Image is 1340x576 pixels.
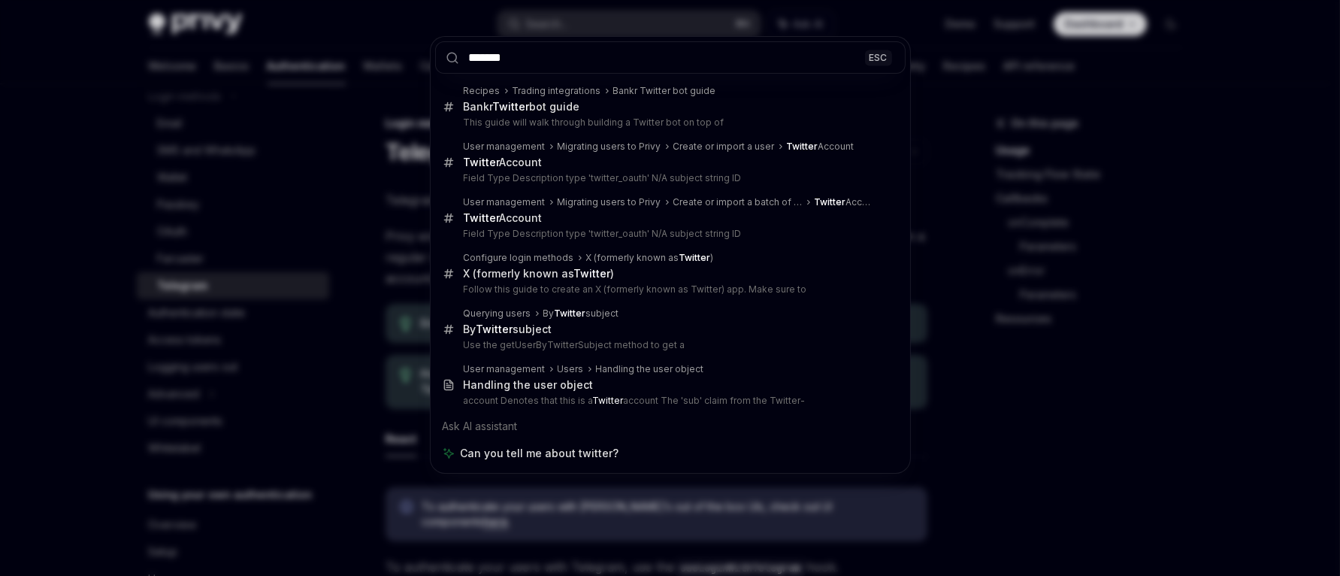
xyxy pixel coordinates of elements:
[464,308,531,320] div: Querying users
[464,211,543,225] div: Account
[673,141,775,153] div: Create or import a user
[476,323,513,335] b: Twitter
[543,308,619,320] div: By subject
[574,267,611,280] b: Twitter
[815,196,846,208] b: Twitter
[464,283,874,296] p: Follow this guide to create an X (formerly known as Twitter) app. Make sure to
[673,196,803,208] div: Create or import a batch of users
[787,141,818,152] b: Twitter
[464,141,546,153] div: User management
[435,413,906,440] div: Ask AI assistant
[464,211,500,224] b: Twitter
[464,228,874,240] p: Field Type Description type 'twitter_oauth' N/A subject string ID
[464,378,594,392] div: Handling the user object
[558,363,584,375] div: Users
[493,100,530,113] b: Twitter
[464,252,574,264] div: Configure login methods
[613,85,716,97] div: Bankr Twitter bot guide
[586,252,714,264] div: X (formerly known as )
[464,323,552,336] div: By subject
[513,85,601,97] div: Trading integrations
[464,339,874,351] p: Use the getUserByTwitterSubject method to get a
[815,196,874,208] div: Account
[464,85,501,97] div: Recipes
[464,363,546,375] div: User management
[464,117,874,129] p: This guide will walk through building a Twitter bot on top of
[679,252,711,263] b: Twitter
[596,363,704,375] div: Handling the user object
[464,156,500,168] b: Twitter
[593,395,624,406] b: Twitter
[464,267,615,280] div: X (formerly known as )
[464,172,874,184] p: Field Type Description type 'twitter_oauth' N/A subject string ID
[464,100,580,114] div: Bankr bot guide
[464,156,543,169] div: Account
[865,50,892,65] div: ESC
[558,141,661,153] div: Migrating users to Privy
[555,308,586,319] b: Twitter
[558,196,661,208] div: Migrating users to Privy
[464,196,546,208] div: User management
[787,141,855,153] div: Account
[464,395,874,407] p: account Denotes that this is a account The 'sub' claim from the Twitter-
[461,446,619,461] span: Can you tell me about twitter?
